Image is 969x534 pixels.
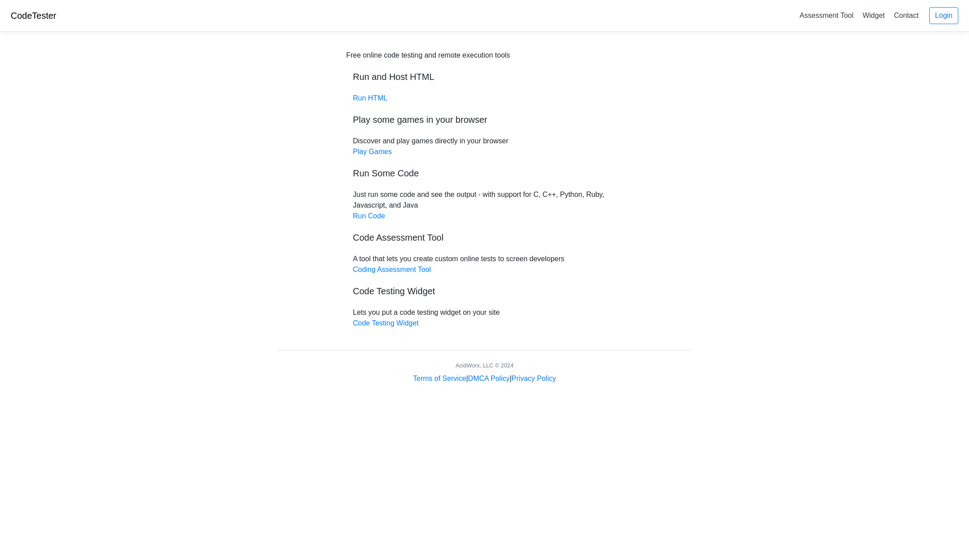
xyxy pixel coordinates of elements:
div: Discover and play games directly in your browser Just run some code and see the output - with sup... [346,50,623,329]
h5: Run and Host HTML [353,71,616,82]
a: Login [929,7,958,24]
h5: Play some games in your browser [353,114,616,125]
a: CodeTester [11,11,56,21]
a: Widget [859,8,888,23]
a: Privacy Policy [512,375,556,382]
a: Play Games [353,148,392,155]
div: AcidWorx, LLC © 2024 [456,361,513,370]
a: Terms of Service [413,375,466,382]
div: | | [413,373,556,384]
a: Coding Assessment Tool [353,266,431,273]
a: Run Code [353,212,385,220]
a: DMCA Policy [468,375,509,382]
a: Run HTML [353,94,387,102]
a: Assessment Tool [796,8,857,23]
h5: Code Assessment Tool [353,232,616,243]
a: Code Testing Widget [353,319,418,327]
div: Free online code testing and remote execution tools [346,50,510,61]
a: Contact [890,8,922,23]
h5: Run Some Code [353,168,616,179]
h5: Code Testing Widget [353,286,616,296]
